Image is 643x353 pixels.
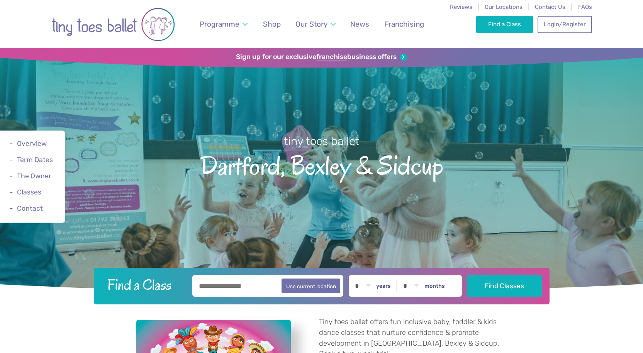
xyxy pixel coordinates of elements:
a: Our Story [292,15,339,33]
span: Franchising [384,20,424,29]
span: Dartford, Bexley & Sidcup [14,149,629,180]
img: tiny toes ballet [51,5,175,44]
label: years [376,283,391,290]
label: months [424,283,445,290]
a: Classes [17,189,41,196]
a: Term Dates [17,156,53,164]
button: Use current location [282,279,341,293]
a: Franchising [380,15,428,33]
a: Reviews [450,3,472,10]
a: Find a Class [476,16,533,33]
a: Programme [196,15,251,33]
button: Find Classes [467,275,542,297]
strong: franchise [316,53,347,61]
small: tiny toes ballet [284,135,360,148]
a: Overview [17,140,47,147]
span: Shop [263,20,281,29]
h2: Find a Class [101,275,187,294]
a: Sign up for our exclusivefranchisebusiness offers [236,53,407,61]
span: Programme [200,20,239,29]
a: FAQs [578,3,592,10]
a: Shop [259,15,284,33]
span: News [350,20,369,29]
a: News [347,15,373,33]
a: Login/Register [538,16,592,33]
span: Our Story [295,20,327,29]
a: Contact [17,205,43,213]
a: Contact Us [535,3,565,10]
a: The Owner [17,172,51,180]
a: Our Locations [485,3,523,10]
